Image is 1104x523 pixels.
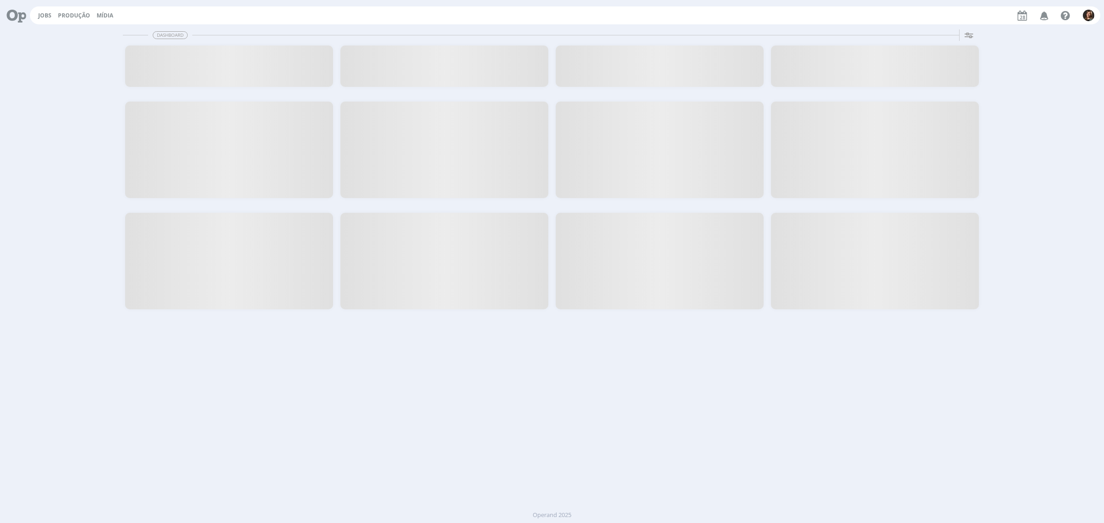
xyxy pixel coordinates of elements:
[55,12,93,19] button: Produção
[1083,10,1094,21] img: L
[94,12,116,19] button: Mídia
[153,31,188,39] span: Dashboard
[58,11,90,19] a: Produção
[38,11,52,19] a: Jobs
[97,11,113,19] a: Mídia
[1082,7,1095,23] button: L
[35,12,54,19] button: Jobs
